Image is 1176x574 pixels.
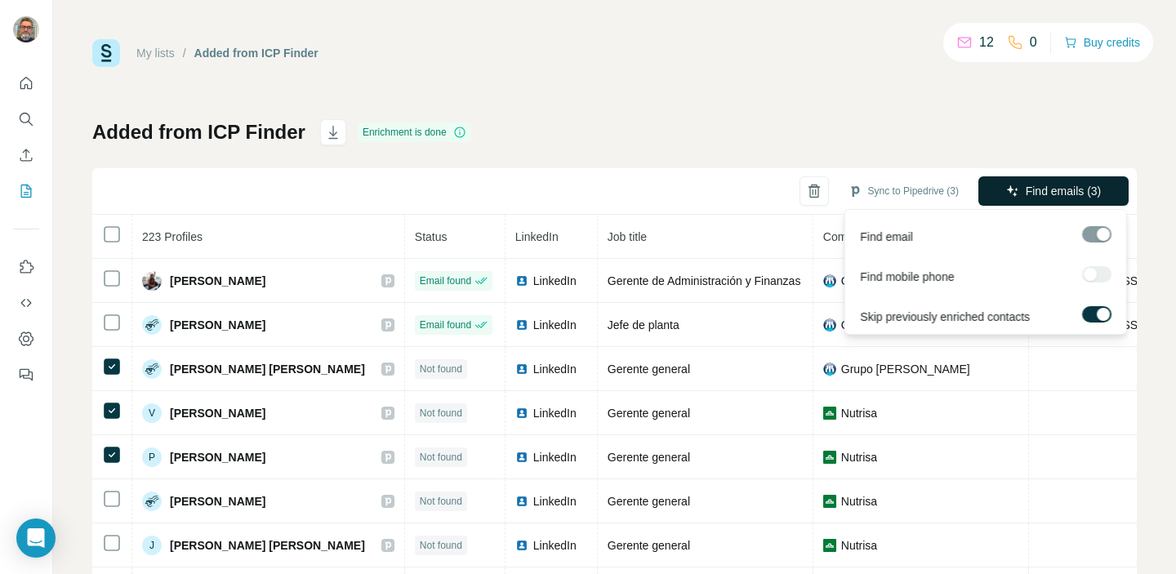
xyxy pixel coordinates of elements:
[13,324,39,354] button: Dashboard
[142,359,162,379] img: Avatar
[16,518,56,558] div: Open Intercom Messenger
[142,315,162,335] img: Avatar
[420,450,462,465] span: Not found
[823,539,836,552] img: company-logo
[170,405,265,421] span: [PERSON_NAME]
[194,45,318,61] div: Added from ICP Finder
[608,363,690,376] span: Gerente general
[13,16,39,42] img: Avatar
[136,47,175,60] a: My lists
[979,33,994,52] p: 12
[515,539,528,552] img: LinkedIn logo
[533,405,577,421] span: LinkedIn
[860,229,913,245] span: Find email
[142,536,162,555] div: J
[420,494,462,509] span: Not found
[515,451,528,464] img: LinkedIn logo
[142,447,162,467] div: P
[13,69,39,98] button: Quick start
[608,318,679,331] span: Jefe de planta
[515,495,528,508] img: LinkedIn logo
[515,363,528,376] img: LinkedIn logo
[13,140,39,170] button: Enrich CSV
[823,495,836,508] img: company-logo
[170,273,265,289] span: [PERSON_NAME]
[533,449,577,465] span: LinkedIn
[533,493,577,509] span: LinkedIn
[841,405,877,421] span: Nutrisa
[13,176,39,206] button: My lists
[1064,31,1140,54] button: Buy credits
[841,537,877,554] span: Nutrisa
[142,403,162,423] div: V
[170,537,365,554] span: [PERSON_NAME] [PERSON_NAME]
[608,230,647,243] span: Job title
[92,39,120,67] img: Surfe Logo
[13,105,39,134] button: Search
[420,406,462,420] span: Not found
[608,407,690,420] span: Gerente general
[170,449,265,465] span: [PERSON_NAME]
[13,252,39,282] button: Use Surfe on LinkedIn
[515,230,559,243] span: LinkedIn
[823,407,836,420] img: company-logo
[170,493,265,509] span: [PERSON_NAME]
[837,179,970,203] button: Sync to Pipedrive (3)
[13,360,39,389] button: Feedback
[841,449,877,465] span: Nutrisa
[415,230,448,243] span: Status
[142,271,162,291] img: Avatar
[608,274,801,287] span: Gerente de Administración y Finanzas
[978,176,1129,206] button: Find emails (3)
[823,318,836,331] img: company-logo
[420,362,462,376] span: Not found
[420,318,471,332] span: Email found
[358,122,471,142] div: Enrichment is done
[823,363,836,376] img: company-logo
[823,274,836,287] img: company-logo
[608,539,690,552] span: Gerente general
[533,273,577,289] span: LinkedIn
[841,361,970,377] span: Grupo [PERSON_NAME]
[1030,33,1037,52] p: 0
[170,361,365,377] span: [PERSON_NAME] [PERSON_NAME]
[823,230,872,243] span: Company
[515,318,528,331] img: LinkedIn logo
[608,451,690,464] span: Gerente general
[142,230,203,243] span: 223 Profiles
[533,317,577,333] span: LinkedIn
[860,269,954,285] span: Find mobile phone
[841,493,877,509] span: Nutrisa
[170,317,265,333] span: [PERSON_NAME]
[608,495,690,508] span: Gerente general
[92,119,305,145] h1: Added from ICP Finder
[841,317,970,333] span: Grupo [PERSON_NAME]
[823,451,836,464] img: company-logo
[533,537,577,554] span: LinkedIn
[142,492,162,511] img: Avatar
[1026,183,1102,199] span: Find emails (3)
[515,274,528,287] img: LinkedIn logo
[13,288,39,318] button: Use Surfe API
[860,309,1030,325] span: Skip previously enriched contacts
[533,361,577,377] span: LinkedIn
[183,45,186,61] li: /
[420,274,471,288] span: Email found
[420,538,462,553] span: Not found
[515,407,528,420] img: LinkedIn logo
[841,273,970,289] span: Grupo [PERSON_NAME]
